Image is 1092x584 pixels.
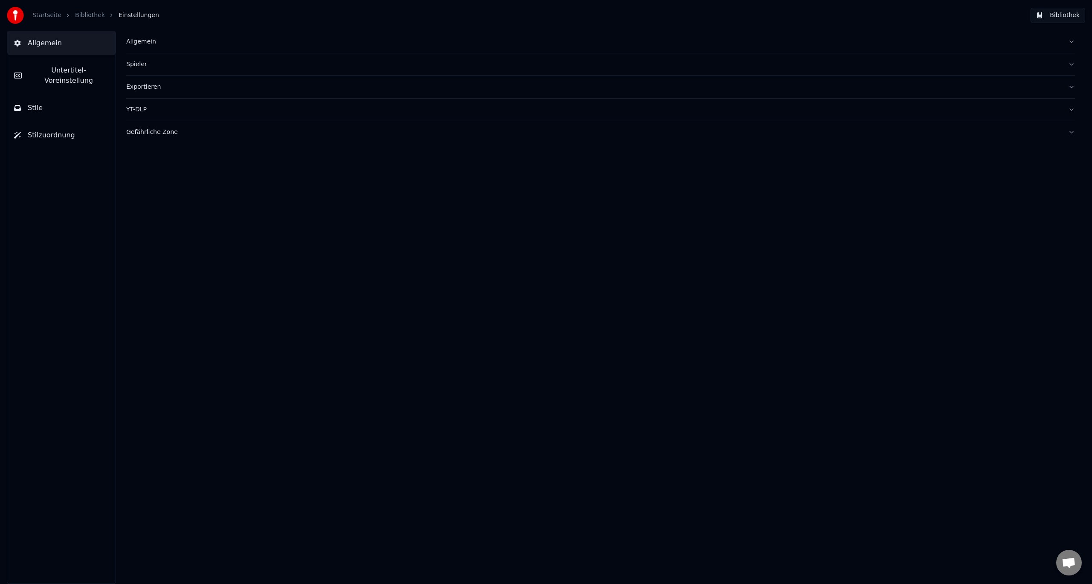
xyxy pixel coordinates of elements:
nav: breadcrumb [32,11,159,20]
button: Bibliothek [1031,8,1085,23]
button: Spieler [126,53,1075,76]
span: Einstellungen [119,11,159,20]
div: Gefährliche Zone [126,128,1061,137]
a: Chat öffnen [1056,550,1082,575]
span: Stilzuordnung [28,130,75,140]
div: YT-DLP [126,105,1061,114]
button: Stile [7,96,116,120]
button: Untertitel-Voreinstellung [7,58,116,93]
a: Startseite [32,11,61,20]
button: YT-DLP [126,99,1075,121]
button: Allgemein [126,31,1075,53]
div: Exportieren [126,83,1061,91]
button: Exportieren [126,76,1075,98]
button: Stilzuordnung [7,123,116,147]
a: Bibliothek [75,11,105,20]
div: Spieler [126,60,1061,69]
button: Allgemein [7,31,116,55]
div: Allgemein [126,38,1061,46]
button: Gefährliche Zone [126,121,1075,143]
img: youka [7,7,24,24]
span: Stile [28,103,43,113]
span: Allgemein [28,38,62,48]
span: Untertitel-Voreinstellung [29,65,109,86]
